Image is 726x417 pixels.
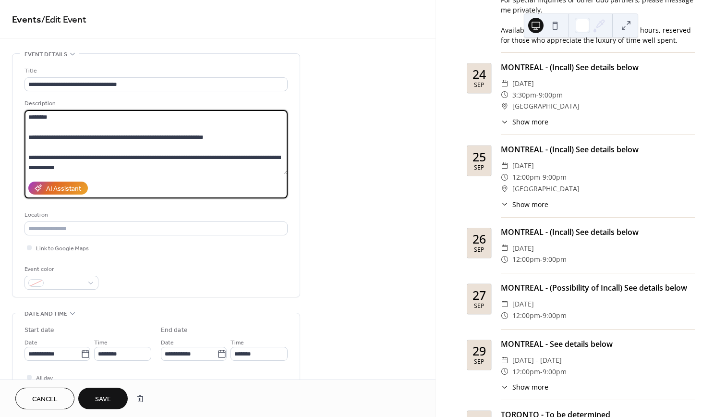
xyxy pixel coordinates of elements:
span: 12:00pm [512,366,540,378]
div: ​ [501,355,508,366]
div: ​ [501,382,508,392]
span: - [540,366,543,378]
div: Sep [474,303,484,309]
button: Save [78,388,128,409]
div: ​ [501,78,508,89]
div: Sep [474,165,484,171]
div: 24 [472,68,486,80]
div: ​ [501,100,508,112]
span: Date [161,338,174,348]
div: ​ [501,366,508,378]
div: AI Assistant [46,184,81,194]
div: MONTREAL - (Incall) See details below [501,144,695,155]
div: ​ [501,117,508,127]
div: Start date [24,325,54,335]
span: - [540,254,543,265]
span: Show more [512,117,548,127]
button: AI Assistant [28,182,88,195]
span: 9:00pm [543,254,567,265]
div: 29 [472,345,486,357]
div: Description [24,98,286,109]
span: - [540,310,543,321]
div: 26 [472,233,486,245]
span: Date and time [24,309,67,319]
span: Cancel [32,394,58,405]
span: Time [94,338,108,348]
div: 27 [472,289,486,301]
span: [GEOGRAPHIC_DATA] [512,100,580,112]
span: [DATE] [512,243,534,254]
div: ​ [501,199,508,209]
span: - [536,89,539,101]
div: 25 [472,151,486,163]
div: Title [24,66,286,76]
span: 3:30pm [512,89,536,101]
div: MONTREAL - (Incall) See details below [501,226,695,238]
span: 12:00pm [512,254,540,265]
span: 12:00pm [512,172,540,183]
span: 9:00pm [539,89,563,101]
a: Events [12,11,41,29]
div: ​ [501,172,508,183]
span: [DATE] - [DATE] [512,355,562,366]
div: ​ [501,243,508,254]
span: - [540,172,543,183]
span: [GEOGRAPHIC_DATA] [512,183,580,195]
span: Event details [24,49,67,60]
span: Show more [512,382,548,392]
span: 9:00pm [543,172,567,183]
span: [DATE] [512,160,534,172]
div: Sep [474,359,484,365]
div: Sep [474,82,484,88]
div: MONTREAL - See details below [501,338,695,350]
div: ​ [501,160,508,172]
button: ​Show more [501,199,548,209]
span: Show more [512,199,548,209]
div: ​ [501,183,508,195]
span: [DATE] [512,298,534,310]
div: ​ [501,298,508,310]
div: Location [24,210,286,220]
span: Time [230,338,244,348]
span: Save [95,394,111,405]
span: 12:00pm [512,310,540,321]
div: End date [161,325,188,335]
button: ​Show more [501,117,548,127]
span: 9:00pm [543,366,567,378]
span: Link to Google Maps [36,244,89,254]
div: ​ [501,89,508,101]
div: ​ [501,254,508,265]
span: Date [24,338,37,348]
button: Cancel [15,388,74,409]
span: [DATE] [512,78,534,89]
button: ​Show more [501,382,548,392]
span: All day [36,373,53,383]
div: Event color [24,264,97,274]
span: / Edit Event [41,11,86,29]
div: Sep [474,247,484,253]
div: MONTREAL - (Possibility of Incall) See details below [501,282,695,294]
div: MONTREAL - (Incall) See details below [501,61,695,73]
span: 9:00pm [543,310,567,321]
div: ​ [501,310,508,321]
